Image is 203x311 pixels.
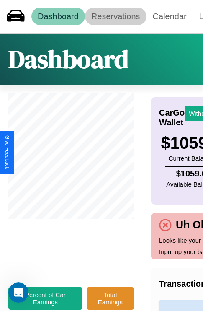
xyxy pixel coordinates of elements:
[8,287,82,310] button: Percent of Car Earnings
[8,282,28,303] iframe: Intercom live chat
[146,8,193,25] a: Calendar
[87,287,134,310] button: Total Earnings
[8,42,128,76] h1: Dashboard
[159,108,185,127] h4: CarGo Wallet
[4,135,10,169] div: Give Feedback
[85,8,146,25] a: Reservations
[31,8,85,25] a: Dashboard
